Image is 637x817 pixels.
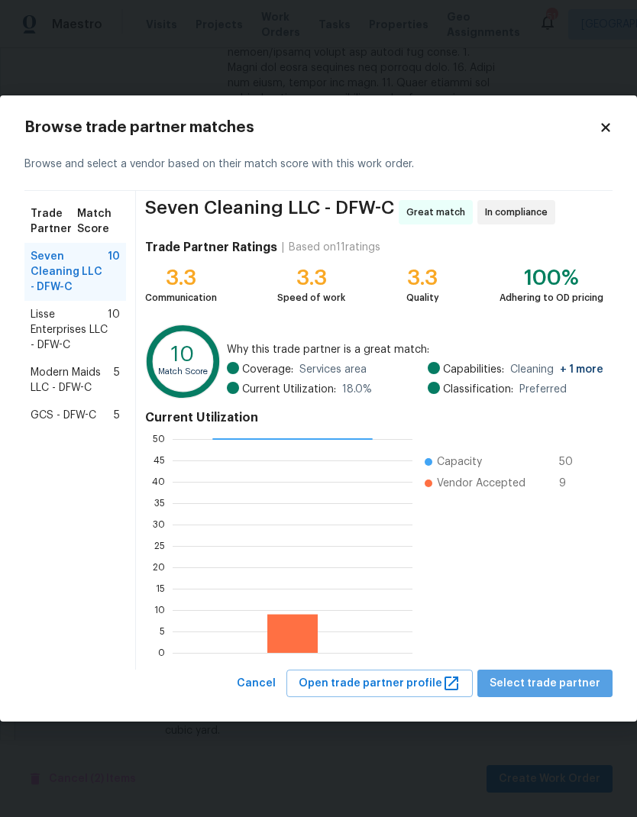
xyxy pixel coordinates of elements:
span: Preferred [519,382,567,397]
h4: Current Utilization [145,410,603,425]
button: Open trade partner profile [286,670,473,698]
span: Current Utilization: [242,382,336,397]
text: 10 [171,344,194,365]
span: GCS - DFW-C [31,408,96,423]
text: 10 [154,605,165,614]
h4: Trade Partner Ratings [145,240,277,255]
div: 100% [500,270,603,286]
div: Adhering to OD pricing [500,290,603,305]
span: Seven Cleaning LLC - DFW-C [145,200,394,224]
text: 30 [153,519,165,528]
text: 20 [153,562,165,571]
span: Great match [406,205,471,220]
span: 10 [108,307,120,353]
span: Select trade partner [490,674,600,693]
button: Select trade partner [477,670,613,698]
span: Open trade partner profile [299,674,461,693]
span: + 1 more [560,364,603,375]
span: 5 [114,365,120,396]
span: In compliance [485,205,554,220]
div: Quality [406,290,439,305]
span: Match Score [77,206,120,237]
text: 50 [153,434,165,443]
text: 35 [154,498,165,507]
text: 5 [160,626,165,635]
span: Cancel [237,674,276,693]
span: 18.0 % [342,382,372,397]
span: Seven Cleaning LLC - DFW-C [31,249,108,295]
button: Cancel [231,670,282,698]
span: Lisse Enterprises LLC - DFW-C [31,307,108,353]
text: Match Score [158,367,208,376]
span: Trade Partner [31,206,77,237]
div: Based on 11 ratings [289,240,380,255]
span: 9 [559,476,584,491]
text: 40 [152,476,165,486]
span: 50 [559,454,584,470]
span: Modern Maids LLC - DFW-C [31,365,114,396]
div: 3.3 [145,270,217,286]
div: Browse and select a vendor based on their match score with this work order. [24,138,613,191]
text: 45 [154,455,165,464]
text: 0 [158,647,165,657]
span: Capacity [437,454,482,470]
text: 15 [156,583,165,593]
span: Coverage: [242,362,293,377]
span: 10 [108,249,120,295]
span: Services area [299,362,367,377]
span: Classification: [443,382,513,397]
div: Speed of work [277,290,345,305]
div: Communication [145,290,217,305]
span: Capabilities: [443,362,504,377]
span: Cleaning [510,362,603,377]
span: 5 [114,408,120,423]
span: Vendor Accepted [437,476,525,491]
span: Why this trade partner is a great match: [227,342,603,357]
div: | [277,240,289,255]
div: 3.3 [277,270,345,286]
h2: Browse trade partner matches [24,120,599,135]
div: 3.3 [406,270,439,286]
text: 25 [154,541,165,550]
